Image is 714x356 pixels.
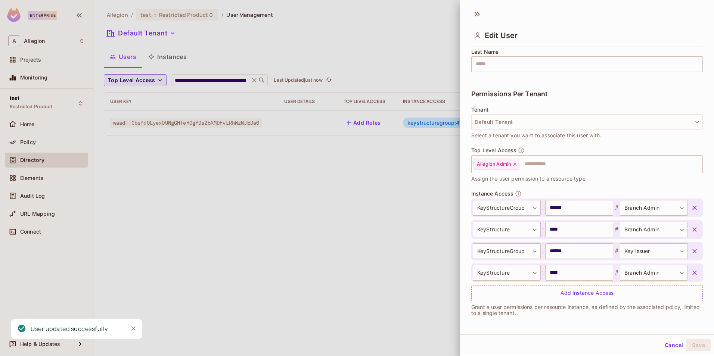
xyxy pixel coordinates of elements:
[471,131,601,140] span: Select a tenant you want to associate this user with.
[471,304,703,316] p: Grant a user permissions per resource instance, as defined by the associated policy, limited to a...
[473,222,541,237] div: KeyStructure
[477,161,511,167] span: Allegion Admin
[471,147,516,153] span: Top Level Access
[485,31,518,40] span: Edit User
[474,159,519,170] div: Allegion Admin
[613,247,620,256] span: #
[128,323,139,334] button: Close
[473,243,541,259] div: KeyStructureGroup
[620,265,688,281] div: Branch Admin
[471,285,703,301] div: Add Instance Access
[473,265,541,281] div: KeyStructure
[471,175,586,183] span: Assign the user permission to a resource type
[471,107,488,113] span: Tenant
[620,243,688,259] div: Key Issuer
[471,90,547,98] span: Permissions Per Tenant
[662,339,686,351] button: Cancel
[541,225,545,234] span: :
[620,222,688,237] div: Branch Admin
[620,200,688,216] div: Branch Admin
[541,203,545,212] span: :
[613,268,620,277] span: #
[31,324,108,334] div: User updated successfully
[473,200,541,216] div: KeyStructureGroup
[471,191,513,197] span: Instance Access
[613,203,620,212] span: #
[613,225,620,234] span: #
[541,268,545,277] span: :
[699,163,700,165] button: Open
[541,247,545,256] span: :
[471,49,499,55] span: Last Name
[686,339,711,351] button: Save
[471,114,703,130] button: Default Tenant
